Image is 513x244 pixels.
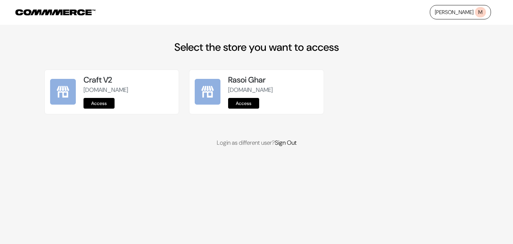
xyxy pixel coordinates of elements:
[228,75,318,85] h5: Rasoi Ghar
[15,9,96,15] img: COMMMERCE
[44,138,469,147] p: Login as different user?
[228,98,259,109] a: Access
[83,75,173,85] h5: Craft V2
[44,41,469,53] h2: Select the store you want to access
[50,79,76,105] img: Craft V2
[228,86,318,95] p: [DOMAIN_NAME]
[475,7,486,17] span: M
[430,5,491,19] a: [PERSON_NAME]M
[195,79,220,105] img: Rasoi Ghar
[275,139,297,147] a: Sign Out
[83,86,173,95] p: [DOMAIN_NAME]
[83,98,115,109] a: Access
